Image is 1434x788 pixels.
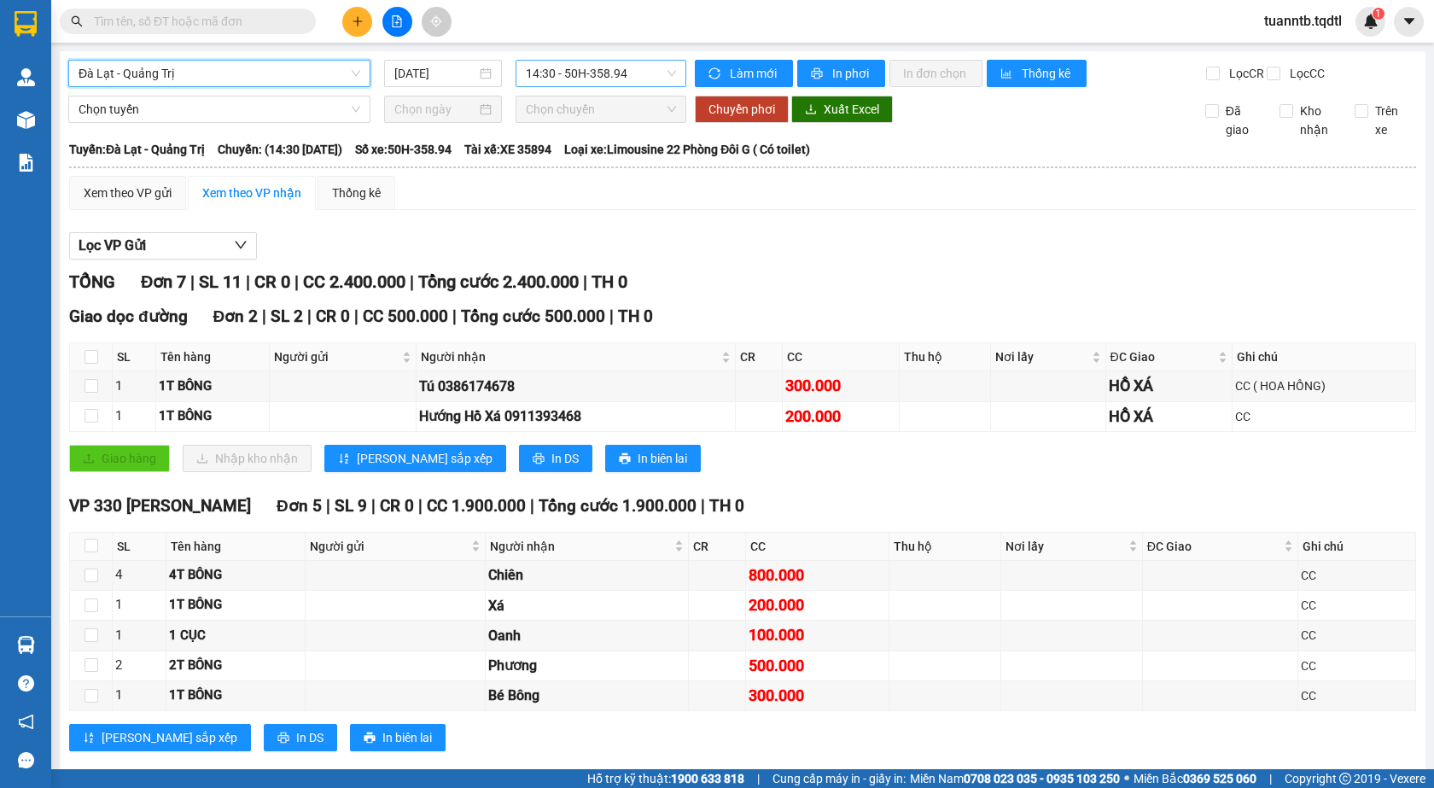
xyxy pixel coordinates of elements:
[190,271,195,292] span: |
[430,15,442,27] span: aim
[689,533,747,561] th: CR
[342,7,372,37] button: plus
[79,96,360,122] span: Chọn tuyến
[583,271,587,292] span: |
[526,96,676,122] span: Chọn chuyến
[488,595,685,616] div: Xá
[533,452,545,466] span: printer
[94,12,295,31] input: Tìm tên, số ĐT hoặc mã đơn
[1339,773,1351,785] span: copyright
[1109,405,1230,429] div: HỒ XÁ
[69,271,115,292] span: TỔNG
[605,445,701,472] button: printerIn biên lai
[422,7,452,37] button: aim
[17,636,35,654] img: warehouse-icon
[169,656,302,676] div: 2T BÔNG
[218,140,342,159] span: Chuyến: (14:30 [DATE])
[338,452,350,466] span: sort-ascending
[115,376,153,397] div: 1
[274,347,398,366] span: Người gửi
[326,496,330,516] span: |
[169,686,302,706] div: 1T BÔNG
[832,64,871,83] span: In phơi
[169,565,302,586] div: 4T BÔNG
[71,15,83,27] span: search
[159,406,266,427] div: 1T BÔNG
[587,769,744,788] span: Hỗ trợ kỹ thuật:
[1124,775,1129,782] span: ⚪️
[84,184,172,202] div: Xem theo VP gửi
[1375,8,1381,20] span: 1
[394,64,476,83] input: 11/08/2025
[169,626,302,646] div: 1 CỤC
[115,595,163,616] div: 1
[264,724,337,751] button: printerIn DS
[564,140,810,159] span: Loại xe: Limousine 22 Phòng Đôi G ( Có toilet)
[254,271,290,292] span: CR 0
[1000,67,1015,81] span: bar-chart
[354,306,358,326] span: |
[1269,769,1272,788] span: |
[910,769,1120,788] span: Miền Nam
[382,728,432,747] span: In biên lai
[83,732,95,745] span: sort-ascending
[1235,407,1413,426] div: CC
[709,496,744,516] span: TH 0
[805,103,817,117] span: download
[69,232,257,260] button: Lọc VP Gửi
[1301,566,1413,585] div: CC
[183,445,312,472] button: downloadNhập kho nhận
[1283,64,1327,83] span: Lọc CC
[277,496,322,516] span: Đơn 5
[551,449,579,468] span: In DS
[1183,772,1256,785] strong: 0369 525 060
[69,445,170,472] button: uploadGiao hàng
[419,406,733,427] div: Hướng Hồ Xá 0911393468
[156,343,270,371] th: Tên hàng
[18,714,34,730] span: notification
[213,306,259,326] span: Đơn 2
[410,271,414,292] span: |
[824,100,879,119] span: Xuất Excel
[352,15,364,27] span: plus
[785,405,896,429] div: 200.000
[335,496,367,516] span: SL 9
[964,772,1120,785] strong: 0708 023 035 - 0935 103 250
[380,496,414,516] span: CR 0
[757,769,760,788] span: |
[592,271,627,292] span: TH 0
[1301,626,1413,645] div: CC
[310,537,467,556] span: Người gửi
[1301,686,1413,705] div: CC
[1022,64,1073,83] span: Thống kê
[115,565,163,586] div: 4
[18,675,34,692] span: question-circle
[539,496,697,516] span: Tổng cước 1.900.000
[199,271,242,292] span: SL 11
[811,67,825,81] span: printer
[464,140,551,159] span: Tài xế: XE 35894
[418,271,579,292] span: Tổng cước 2.400.000
[488,625,685,646] div: Oanh
[785,374,896,398] div: 300.000
[262,306,266,326] span: |
[79,235,146,256] span: Lọc VP Gửi
[730,64,779,83] span: Làm mới
[17,111,35,129] img: warehouse-icon
[1222,64,1267,83] span: Lọc CR
[1233,343,1416,371] th: Ghi chú
[271,306,303,326] span: SL 2
[69,724,251,751] button: sort-ascending[PERSON_NAME] sắp xếp
[995,347,1088,366] span: Nơi lấy
[307,306,312,326] span: |
[69,143,205,156] b: Tuyến: Đà Lạt - Quảng Trị
[316,306,350,326] span: CR 0
[427,496,526,516] span: CC 1.900.000
[638,449,687,468] span: In biên lai
[69,496,251,516] span: VP 330 [PERSON_NAME]
[141,271,186,292] span: Đơn 7
[166,533,306,561] th: Tên hàng
[79,61,360,86] span: Đà Lạt - Quảng Trị
[695,60,793,87] button: syncLàm mới
[102,728,237,747] span: [PERSON_NAME] sắp xếp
